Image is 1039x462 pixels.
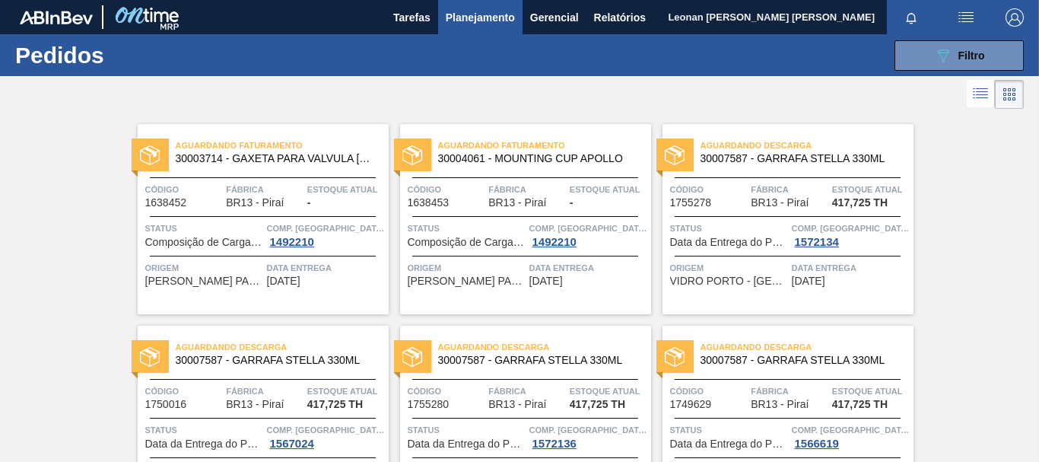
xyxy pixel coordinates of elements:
a: Comp. [GEOGRAPHIC_DATA]1492210 [529,221,647,248]
span: Status [145,221,263,236]
span: 12/09/2024 [792,276,825,287]
a: statusAguardando Faturamento30003714 - GAXETA PARA VALVULA [PERSON_NAME]Código1638452FábricaBR13 ... [126,124,389,314]
span: Data entrega [529,260,647,276]
span: Planejamento [446,8,515,27]
div: Visão em Lista [967,80,995,109]
div: 1567024 [267,438,317,450]
span: COSTER PACKAGING DO BRASIL - SAO PAULO [145,276,263,287]
div: 1492210 [529,236,580,248]
span: 30004061 - MOUNTING CUP APOLLO [438,153,639,164]
span: Origem [145,260,263,276]
span: Data da Entrega do Pedido Antecipada [145,438,263,450]
a: statusAguardando Descarga30007587 - GARRAFA STELLA 330MLCódigo1755278FábricaBR13 - PiraíEstoque a... [651,124,913,314]
span: Relatórios [594,8,646,27]
div: 1492210 [267,236,317,248]
span: Fábrica [488,182,566,197]
span: Aguardando Faturamento [438,138,651,153]
span: 417,725 TH [832,399,888,410]
div: 1566619 [792,438,842,450]
span: Tarefas [393,8,431,27]
span: 1638452 [145,197,187,209]
span: Código [408,182,485,197]
span: BR13 - Piraí [226,197,284,209]
span: 30007587 - GARRAFA STELLA 330ML [176,355,377,366]
a: Comp. [GEOGRAPHIC_DATA]1572134 [792,221,910,248]
img: status [665,347,685,367]
span: BR13 - Piraí [751,399,809,410]
span: 30003714 - GAXETA PARA VALVULA COSTER [176,153,377,164]
span: 1755280 [408,399,450,410]
h1: Pedidos [15,46,228,64]
span: 1755278 [670,197,712,209]
span: Status [408,422,526,438]
img: userActions [957,8,975,27]
img: status [402,347,422,367]
span: Comp. Carga [267,422,385,438]
span: 1749629 [670,399,712,410]
img: status [665,145,685,165]
span: Fábrica [751,182,828,197]
span: Data entrega [792,260,910,276]
span: BR13 - Piraí [751,197,809,209]
span: Estoque atual [307,182,385,197]
a: Comp. [GEOGRAPHIC_DATA]1567024 [267,422,385,450]
span: 417,725 TH [832,197,888,209]
span: Fábrica [226,182,303,197]
span: Fábrica [488,384,566,399]
span: Data da Entrega do Pedido Atrasada [408,438,526,450]
span: Aguardando Descarga [701,138,913,153]
span: Comp. Carga [267,221,385,236]
span: Aguardando Faturamento [176,138,389,153]
span: Data da Entrega do Pedido Atrasada [670,438,788,450]
span: Estoque atual [832,384,910,399]
span: 417,725 TH [570,399,625,410]
span: Gerencial [530,8,579,27]
span: Estoque atual [307,384,385,399]
span: Composição de Carga Aceita [408,237,526,248]
span: 417,725 TH [307,399,363,410]
a: statusAguardando Faturamento30004061 - MOUNTING CUP APOLLOCódigo1638453FábricaBR13 - PiraíEstoque... [389,124,651,314]
span: Comp. Carga [529,221,647,236]
div: 1572134 [792,236,842,248]
span: 30007587 - GARRAFA STELLA 330ML [438,355,639,366]
img: status [140,145,160,165]
span: COSTER PACKAGING DO BRASIL - SAO PAULO [408,276,526,287]
span: Código [670,384,748,399]
img: status [140,347,160,367]
span: 21/06/2024 [529,276,563,287]
span: Data entrega [267,260,385,276]
img: status [402,145,422,165]
img: TNhmsLtSVTkK8tSr43FrP2fwEKptu5GPRR3wAAAABJRU5ErkJggg== [20,11,93,24]
span: 21/06/2024 [267,276,300,287]
span: Estoque atual [570,384,647,399]
a: Comp. [GEOGRAPHIC_DATA]1492210 [267,221,385,248]
span: - [570,197,574,209]
span: Comp. Carga [792,422,910,438]
span: Código [670,182,748,197]
span: Comp. Carga [529,422,647,438]
span: 1638453 [408,197,450,209]
span: Status [670,221,788,236]
span: Status [670,422,788,438]
button: Notificações [887,7,936,28]
span: Data da Entrega do Pedido Atrasada [670,237,788,248]
span: Origem [408,260,526,276]
span: BR13 - Piraí [226,399,284,410]
span: Origem [670,260,788,276]
span: BR13 - Piraí [488,399,546,410]
a: Comp. [GEOGRAPHIC_DATA]1566619 [792,422,910,450]
a: Comp. [GEOGRAPHIC_DATA]1572136 [529,422,647,450]
span: Filtro [958,49,985,62]
button: Filtro [894,40,1024,71]
span: 30007587 - GARRAFA STELLA 330ML [701,355,901,366]
span: Aguardando Descarga [438,339,651,355]
span: VIDRO PORTO - PORTO FERREIRA (SP) [670,276,788,287]
span: Código [145,182,223,197]
span: Composição de Carga Aceita [145,237,263,248]
span: Aguardando Descarga [701,339,913,355]
span: Fábrica [226,384,303,399]
span: Estoque atual [570,182,647,197]
span: Aguardando Descarga [176,339,389,355]
span: Estoque atual [832,182,910,197]
span: Código [145,384,223,399]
